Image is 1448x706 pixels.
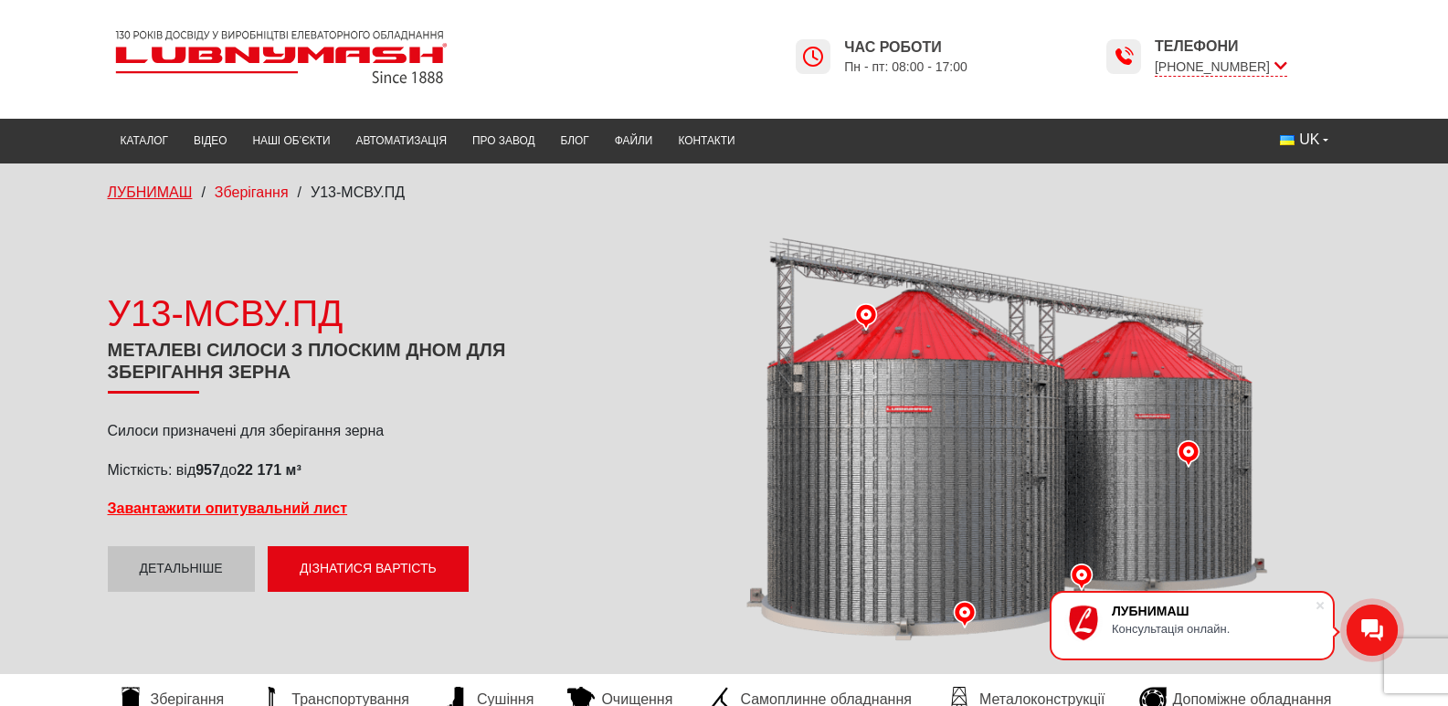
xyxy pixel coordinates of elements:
[196,462,220,478] strong: 957
[108,184,193,200] a: ЛУБНИМАШ
[1299,130,1319,150] span: UK
[1155,58,1287,77] span: [PHONE_NUMBER]
[802,46,824,68] img: Lubnymash time icon
[1112,622,1315,636] div: Консультація онлайн.
[108,288,606,339] div: У13-МСВУ.ПД
[1267,123,1340,156] button: UK
[1155,37,1287,57] span: Телефони
[108,460,606,480] p: Місткість: від до
[298,184,301,200] span: /
[343,123,460,159] a: Автоматизація
[547,123,601,159] a: Блог
[665,123,747,159] a: Контакти
[108,339,606,394] h1: Металеві силоси з плоским дном для зберігання зерна
[108,421,606,441] p: Силоси призначені для зберігання зерна
[181,123,239,159] a: Відео
[844,58,967,76] span: Пн - пт: 08:00 - 17:00
[460,123,547,159] a: Про завод
[1280,135,1295,145] img: Українська
[1113,46,1135,68] img: Lubnymash time icon
[311,184,405,200] span: У13-МСВУ.ПД
[844,37,967,58] span: Час роботи
[215,184,289,200] a: Зберігання
[108,546,255,592] a: Детальніше
[108,123,181,159] a: Каталог
[108,23,455,91] img: Lubnymash
[268,546,469,592] button: Дізнатися вартість
[1112,604,1315,618] div: ЛУБНИМАШ
[239,123,343,159] a: Наші об’єкти
[108,501,348,516] a: Завантажити опитувальний лист
[602,123,666,159] a: Файли
[201,184,205,200] span: /
[237,462,301,478] strong: 22 171 м³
